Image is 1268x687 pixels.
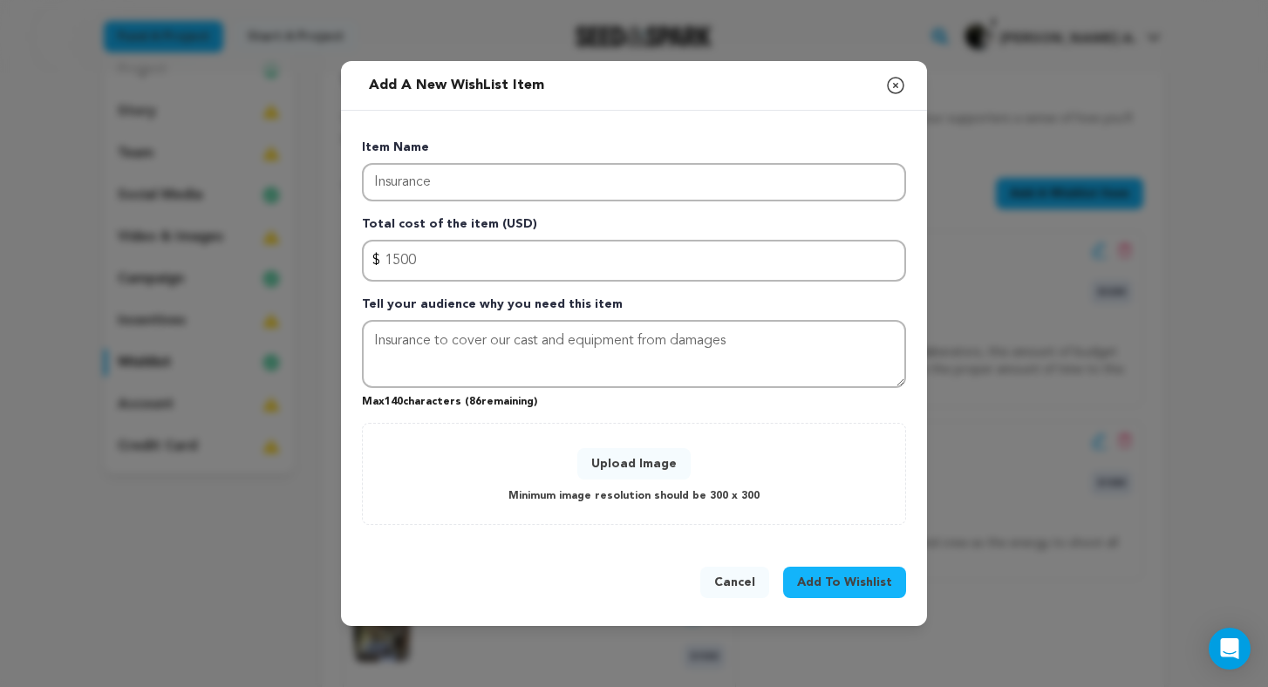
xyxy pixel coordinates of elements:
[372,250,380,271] span: $
[783,567,906,598] button: Add To Wishlist
[1209,628,1251,670] div: Open Intercom Messenger
[797,574,892,591] span: Add To Wishlist
[508,486,760,507] p: Minimum image resolution should be 300 x 300
[362,320,906,388] textarea: Tell your audience why you need this item
[700,567,769,598] button: Cancel
[362,68,551,103] h2: Add a new WishList item
[385,397,403,407] span: 140
[577,448,691,480] button: Upload Image
[362,215,906,240] p: Total cost of the item (USD)
[362,163,906,201] input: Enter item name
[362,388,906,409] p: Max characters ( remaining)
[362,296,906,320] p: Tell your audience why you need this item
[362,139,906,163] p: Item Name
[362,240,906,282] input: Enter total cost of the item
[469,397,481,407] span: 86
